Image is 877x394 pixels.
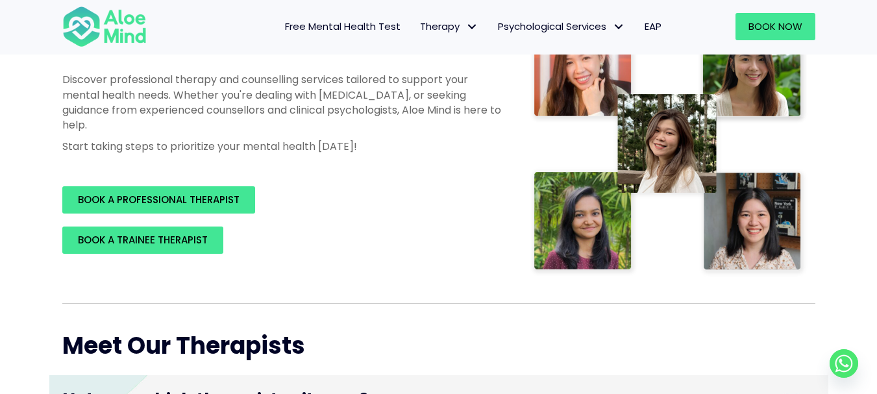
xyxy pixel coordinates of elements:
[410,13,488,40] a: TherapyTherapy: submenu
[78,193,240,206] span: BOOK A PROFESSIONAL THERAPIST
[420,19,478,33] span: Therapy
[164,13,671,40] nav: Menu
[78,233,208,247] span: BOOK A TRAINEE THERAPIST
[62,5,147,48] img: Aloe mind Logo
[275,13,410,40] a: Free Mental Health Test
[610,18,628,36] span: Psychological Services: submenu
[62,186,255,214] a: BOOK A PROFESSIONAL THERAPIST
[62,72,504,132] p: Discover professional therapy and counselling services tailored to support your mental health nee...
[498,19,625,33] span: Psychological Services
[530,14,808,277] img: Therapist collage
[748,19,802,33] span: Book Now
[463,18,482,36] span: Therapy: submenu
[635,13,671,40] a: EAP
[285,19,401,33] span: Free Mental Health Test
[62,329,305,362] span: Meet Our Therapists
[645,19,661,33] span: EAP
[830,349,858,378] a: Whatsapp
[488,13,635,40] a: Psychological ServicesPsychological Services: submenu
[62,227,223,254] a: BOOK A TRAINEE THERAPIST
[62,139,504,154] p: Start taking steps to prioritize your mental health [DATE]!
[735,13,815,40] a: Book Now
